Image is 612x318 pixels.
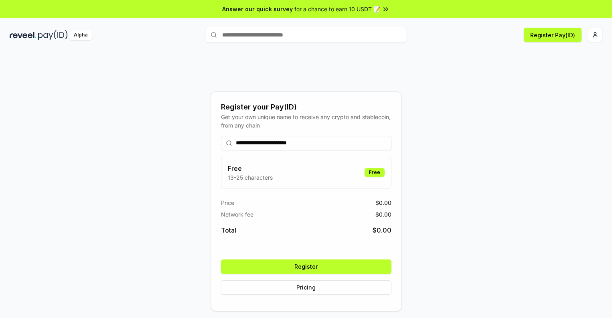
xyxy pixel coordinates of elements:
[221,113,391,130] div: Get your own unique name to receive any crypto and stablecoin, from any chain
[228,164,273,173] h3: Free
[294,5,380,13] span: for a chance to earn 10 USDT 📝
[221,198,234,207] span: Price
[373,225,391,235] span: $ 0.00
[375,210,391,219] span: $ 0.00
[375,198,391,207] span: $ 0.00
[221,225,236,235] span: Total
[10,30,36,40] img: reveel_dark
[365,168,385,177] div: Free
[221,280,391,295] button: Pricing
[228,173,273,182] p: 13-25 characters
[222,5,293,13] span: Answer our quick survey
[221,259,391,274] button: Register
[524,28,582,42] button: Register Pay(ID)
[38,30,68,40] img: pay_id
[221,101,391,113] div: Register your Pay(ID)
[221,210,253,219] span: Network fee
[69,30,92,40] div: Alpha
